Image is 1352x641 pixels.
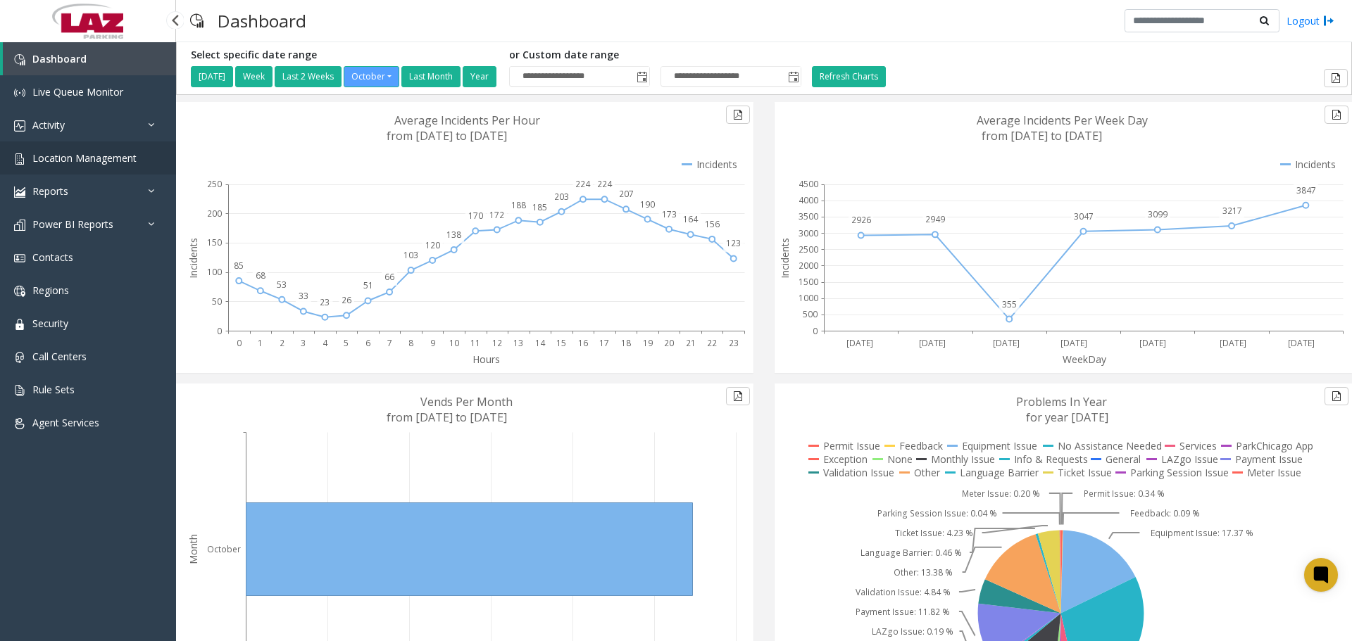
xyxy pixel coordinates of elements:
[489,209,504,221] text: 172
[640,198,655,210] text: 190
[401,66,461,87] button: Last Month
[3,42,176,75] a: Dashboard
[799,178,818,190] text: 4500
[662,208,677,220] text: 173
[425,239,440,251] text: 120
[32,151,137,165] span: Location Management
[556,337,566,349] text: 15
[860,547,962,559] text: Language Barrier: 0.46 %
[856,606,950,618] text: Payment Issue: 11.82 %
[664,337,674,349] text: 20
[895,527,973,539] text: Ticket Issue: 4.23 %
[1222,205,1242,217] text: 3217
[211,4,313,38] h3: Dashboard
[1002,298,1017,310] text: 355
[468,210,483,222] text: 170
[449,337,459,349] text: 10
[846,337,873,349] text: [DATE]
[212,296,222,307] text: 50
[275,66,342,87] button: Last 2 Weeks
[14,385,25,396] img: 'icon'
[365,337,370,349] text: 6
[14,319,25,330] img: 'icon'
[509,49,801,61] h5: or Custom date range
[32,383,75,396] span: Rule Sets
[14,220,25,231] img: 'icon'
[856,586,951,598] text: Validation Issue: 4.84 %
[872,626,953,637] text: LAZgo Issue: 0.19 %
[403,249,418,261] text: 103
[1325,106,1348,124] button: Export to pdf
[14,352,25,363] img: 'icon'
[344,337,349,349] text: 5
[430,337,435,349] text: 9
[1074,210,1094,222] text: 3047
[597,178,613,190] text: 224
[1026,410,1108,425] text: for year [DATE]
[1151,527,1253,539] text: Equipment Issue: 17.37 %
[799,292,818,304] text: 1000
[993,337,1020,349] text: [DATE]
[472,353,500,366] text: Hours
[207,236,222,248] text: 150
[803,308,818,320] text: 500
[32,52,87,65] span: Dashboard
[799,194,818,206] text: 4000
[320,296,330,308] text: 23
[32,184,68,198] span: Reports
[686,337,696,349] text: 21
[446,229,461,241] text: 138
[14,286,25,297] img: 'icon'
[575,178,591,190] text: 224
[387,410,507,425] text: from [DATE] to [DATE]
[683,213,699,225] text: 164
[237,337,242,349] text: 0
[190,4,204,38] img: pageIcon
[619,188,634,200] text: 207
[280,337,284,349] text: 2
[1084,488,1165,500] text: Permit Issue: 0.34 %
[785,67,801,87] span: Toggle popup
[554,191,569,203] text: 203
[799,260,818,272] text: 2000
[1063,353,1107,366] text: WeekDay
[187,238,200,279] text: Incidents
[799,227,818,239] text: 3000
[277,279,287,291] text: 53
[187,534,200,564] text: Month
[387,337,392,349] text: 7
[962,488,1040,500] text: Meter Issue: 0.20 %
[1148,208,1168,220] text: 3099
[463,66,496,87] button: Year
[851,214,871,226] text: 2926
[643,337,653,349] text: 19
[799,210,818,222] text: 3500
[1288,337,1315,349] text: [DATE]
[14,253,25,264] img: 'icon'
[384,271,394,283] text: 66
[387,128,507,144] text: from [DATE] to [DATE]
[32,250,73,264] span: Contacts
[812,66,886,87] button: Refresh Charts
[532,201,547,213] text: 185
[191,66,233,87] button: [DATE]
[799,276,818,288] text: 1500
[707,337,717,349] text: 22
[344,66,399,87] button: October
[621,337,631,349] text: 18
[513,337,523,349] text: 13
[32,416,99,429] span: Agent Services
[1324,69,1348,87] button: Export to pdf
[363,279,373,291] text: 51
[1130,507,1200,519] text: Feedback: 0.09 %
[1220,337,1246,349] text: [DATE]
[420,394,513,410] text: Vends Per Month
[217,325,222,337] text: 0
[470,337,480,349] text: 11
[32,350,87,363] span: Call Centers
[14,54,25,65] img: 'icon'
[894,566,953,578] text: Other: 13.38 %
[408,337,413,349] text: 8
[32,217,113,231] span: Power BI Reports
[14,153,25,165] img: 'icon'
